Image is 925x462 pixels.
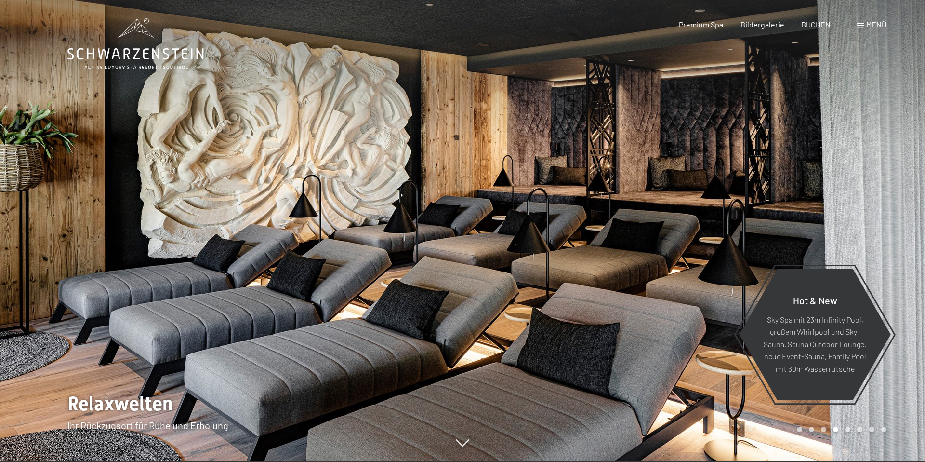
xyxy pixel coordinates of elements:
div: Carousel Pagination [793,427,886,432]
a: Bildergalerie [740,20,784,29]
div: Carousel Page 6 [857,427,862,432]
p: Sky Spa mit 23m Infinity Pool, großem Whirlpool und Sky-Sauna, Sauna Outdoor Lounge, neue Event-S... [763,313,867,375]
a: Premium Spa [679,20,723,29]
div: Carousel Page 5 [845,427,850,432]
div: Carousel Page 7 [869,427,874,432]
a: Hot & New Sky Spa mit 23m Infinity Pool, großem Whirlpool und Sky-Sauna, Sauna Outdoor Lounge, ne... [739,268,891,401]
div: Carousel Page 1 [797,427,802,432]
a: BUCHEN [801,20,831,29]
div: Carousel Page 2 [809,427,814,432]
div: Carousel Page 4 (Current Slide) [833,427,838,432]
span: Menü [866,20,886,29]
span: Hot & New [793,294,837,306]
div: Carousel Page 8 [881,427,886,432]
div: Carousel Page 3 [821,427,826,432]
